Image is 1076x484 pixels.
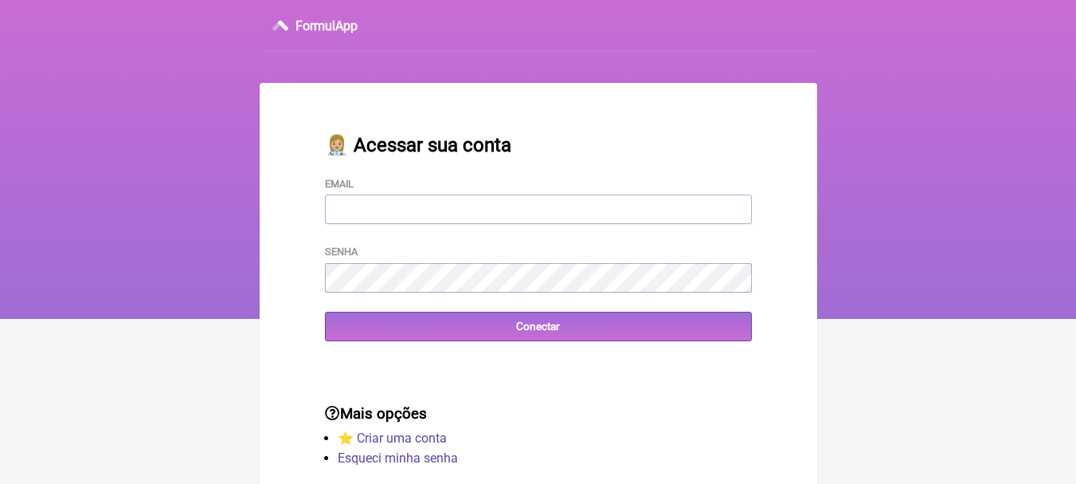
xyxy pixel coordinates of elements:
label: Senha [325,246,358,258]
h3: FormulApp [295,18,358,33]
a: Esqueci minha senha [338,451,458,466]
h2: 👩🏼‍⚕️ Acessar sua conta [325,134,752,156]
a: ⭐️ Criar uma conta [338,431,447,446]
label: Email [325,178,354,190]
input: Conectar [325,312,752,341]
h3: Mais opções [325,405,752,423]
